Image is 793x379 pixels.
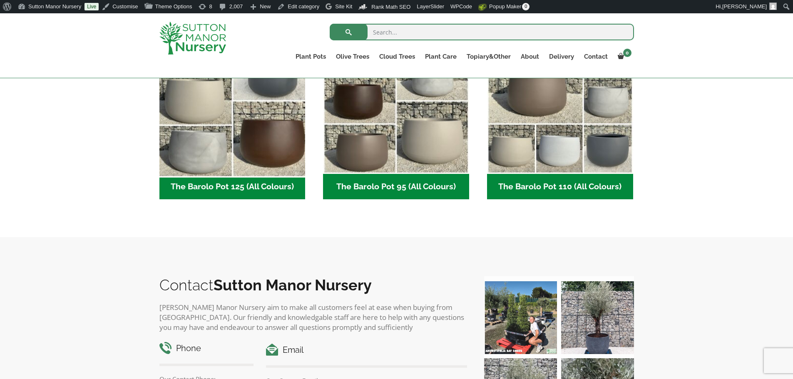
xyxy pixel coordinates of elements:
[561,281,634,354] img: A beautiful multi-stem Spanish Olive tree potted in our luxurious fibre clay pots 😍😍
[623,49,631,57] span: 0
[214,276,372,294] b: Sutton Manor Nursery
[330,24,634,40] input: Search...
[487,28,633,199] a: Visit product category The Barolo Pot 110 (All Colours)
[371,4,410,10] span: Rank Math SEO
[722,3,767,10] span: [PERSON_NAME]
[159,174,306,200] h2: The Barolo Pot 125 (All Colours)
[331,51,374,62] a: Olive Trees
[487,28,633,174] img: The Barolo Pot 110 (All Colours)
[159,276,467,294] h2: Contact
[159,28,306,199] a: Visit product category The Barolo Pot 125 (All Colours)
[335,3,352,10] span: Site Kit
[487,174,633,200] h2: The Barolo Pot 110 (All Colours)
[323,28,469,174] img: The Barolo Pot 95 (All Colours)
[374,51,420,62] a: Cloud Trees
[156,25,309,178] img: The Barolo Pot 125 (All Colours)
[291,51,331,62] a: Plant Pots
[159,22,226,54] img: logo
[159,302,467,332] p: [PERSON_NAME] Manor Nursery aim to make all customers feel at ease when buying from [GEOGRAPHIC_D...
[544,51,579,62] a: Delivery
[420,51,462,62] a: Plant Care
[579,51,613,62] a: Contact
[266,344,467,357] h4: Email
[159,342,254,355] h4: Phone
[323,28,469,199] a: Visit product category The Barolo Pot 95 (All Colours)
[522,3,529,10] span: 0
[484,281,557,354] img: Our elegant & picturesque Angustifolia Cones are an exquisite addition to your Bay Tree collectio...
[516,51,544,62] a: About
[85,3,99,10] a: Live
[323,174,469,200] h2: The Barolo Pot 95 (All Colours)
[613,51,634,62] a: 0
[462,51,516,62] a: Topiary&Other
